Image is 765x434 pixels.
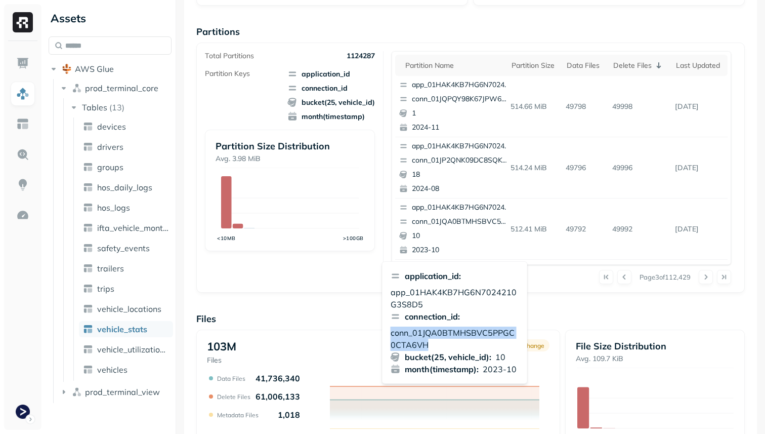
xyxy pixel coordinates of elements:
p: app_01HAK4KB7HG6N7024210G3S8D5 [412,141,510,151]
p: 1 [412,108,510,119]
p: 1,018 [278,410,300,420]
img: Optimization [16,209,29,222]
p: Partition Size Distribution [216,140,364,152]
p: 103M [207,339,236,353]
p: conn_01JQA0BTMHSBVC5PPGC0CTA6VH [391,327,519,351]
img: root [62,64,72,74]
tspan: <10MB [217,235,236,241]
span: vehicle_stats [97,324,147,334]
p: conn_01JP2QNK09DC8SQKMS6QDC021N [412,155,510,166]
p: 18 [412,170,510,180]
a: vehicle_locations [79,301,173,317]
button: app_01HAK4KB7HG6N7024210G3S8D5conn_01JQPQY98K67JPW6W6KHJF99PH12024-11 [395,76,515,137]
span: groups [97,162,123,172]
img: Query Explorer [16,148,29,161]
button: AWS Glue [49,61,172,77]
button: Tables(13) [69,99,173,115]
p: connection_id : [405,310,460,323]
p: conn_01JQA0BTMHSBVC5PPGC0CTA6VH [412,217,510,227]
p: Page 3 of 112,429 [640,272,691,282]
p: 2023-10 [412,245,510,255]
img: Asset Explorer [16,117,29,131]
a: devices [79,119,173,135]
img: table [83,304,93,314]
p: No change [514,342,544,349]
span: vehicle_utilization_day [97,344,169,354]
p: Data Files [217,375,245,382]
p: 61,006,133 [256,391,300,402]
img: namespace [72,83,82,93]
p: 41,736,340 [256,373,300,383]
p: app_01HAK4KB7HG6N7024210G3S8D5 [391,286,519,310]
p: 49992 [608,220,671,238]
div: Delete Files [613,59,666,71]
p: Aug 25, 2025 [671,98,727,115]
p: Partitions [196,26,745,37]
p: application_id : [405,270,461,282]
div: Last updated [676,61,722,70]
p: File Size Distribution [576,340,734,352]
img: table [83,324,93,334]
img: Terminal [16,405,30,419]
span: application_id [287,69,375,79]
img: Insights [16,178,29,191]
p: 49998 [608,98,671,115]
span: devices [97,122,126,132]
span: hos_daily_logs [97,182,152,192]
a: trailers [79,260,173,277]
p: Avg. 3.98 MiB [216,154,364,164]
a: vehicle_utilization_day [79,341,173,358]
img: table [83,142,93,152]
span: bucket(25, vehicle_id) [287,97,375,107]
p: Aug 25, 2025 [671,159,727,177]
button: app_01HAK4KB7HG6N7024210G3S8D5conn_01JP2QNK09DC8SQKMS6QDC021N182024-08 [395,137,515,198]
div: Data Files [567,61,603,70]
p: Delete Files [217,393,250,401]
p: 2023-10 [483,363,517,375]
p: bucket(25, vehicle_id) : [405,351,491,363]
a: groups [79,159,173,175]
p: Avg. 109.7 KiB [576,354,734,364]
a: safety_events [79,240,173,256]
span: ifta_vehicle_months [97,223,169,233]
p: app_01HAK4KB7HG6N7024210G3S8D5 [412,80,510,90]
img: table [83,284,93,294]
p: Total Partitions [205,51,254,61]
img: Ryft [13,12,33,32]
span: vehicles [97,365,127,375]
span: safety_events [97,243,150,253]
a: ifta_vehicle_months [79,220,173,236]
img: table [83,263,93,273]
p: 2024-11 [412,123,510,133]
img: table [83,365,93,375]
img: table [83,162,93,172]
span: prod_terminal_view [85,387,160,397]
span: month(timestamp) [287,111,375,122]
tspan: >100GB [343,235,364,241]
p: 49792 [562,220,608,238]
span: trips [97,284,114,294]
button: app_01HAK4KB7HG6N7024210G3S8D5conn_01JQA0BTMHSBVC5PPGC0CTA6VH102024-06 [395,260,515,321]
a: trips [79,281,173,297]
div: Partition name [405,61,501,70]
img: namespace [72,387,82,397]
a: hos_logs [79,200,173,216]
img: Dashboard [16,57,29,70]
p: Aug 25, 2025 [671,220,727,238]
p: 2024-08 [412,184,510,194]
img: table [83,344,93,354]
p: 10 [412,231,510,241]
a: drivers [79,139,173,155]
p: 49798 [562,98,608,115]
span: Tables [82,102,107,112]
a: vehicles [79,362,173,378]
span: vehicle_locations [97,304,161,314]
img: table [83,243,93,253]
img: table [83,182,93,192]
p: Metadata Files [217,411,259,419]
img: table [83,203,93,213]
p: ( 13 ) [109,102,124,112]
img: table [83,122,93,132]
p: conn_01JQPQY98K67JPW6W6KHJF99PH [412,94,510,104]
span: prod_terminal_core [85,83,158,93]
